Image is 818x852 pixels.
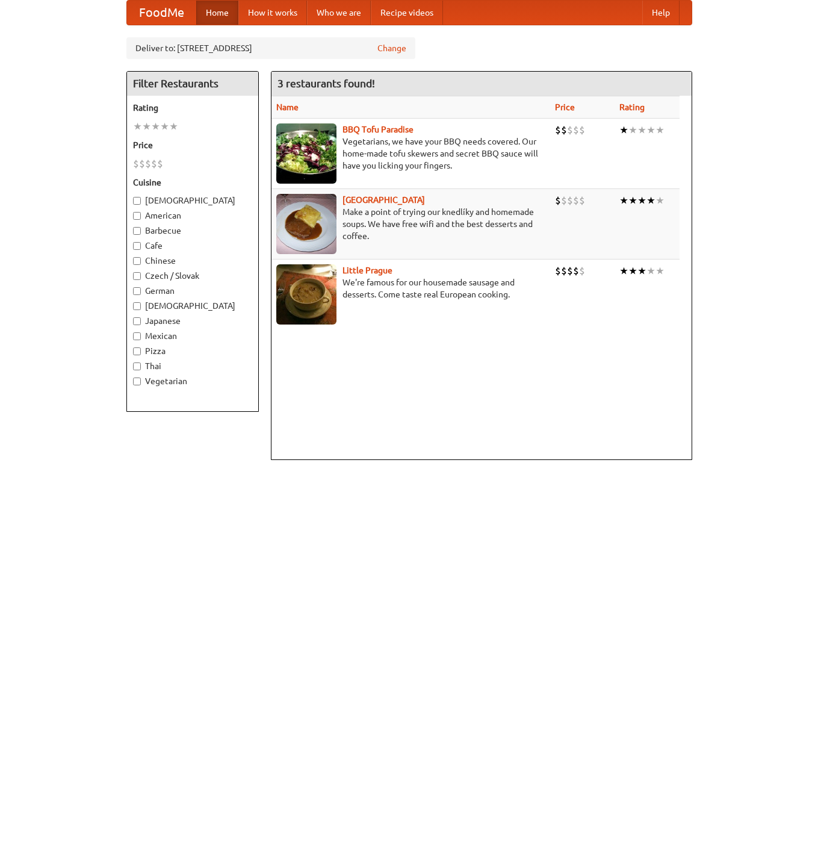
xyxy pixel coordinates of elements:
li: ★ [169,120,178,133]
a: BBQ Tofu Paradise [342,125,414,134]
li: ★ [646,194,655,207]
label: Vegetarian [133,375,252,387]
li: $ [579,194,585,207]
li: ★ [628,194,637,207]
li: $ [573,123,579,137]
a: Change [377,42,406,54]
input: Barbecue [133,227,141,235]
label: Chinese [133,255,252,267]
input: [DEMOGRAPHIC_DATA] [133,197,141,205]
a: Little Prague [342,266,392,275]
input: Thai [133,362,141,370]
li: $ [573,264,579,278]
p: Make a point of trying our knedlíky and homemade soups. We have free wifi and the best desserts a... [276,206,546,242]
a: Price [555,102,575,112]
li: $ [151,157,157,170]
li: ★ [133,120,142,133]
label: Japanese [133,315,252,327]
label: [DEMOGRAPHIC_DATA] [133,194,252,207]
input: Mexican [133,332,141,340]
li: $ [157,157,163,170]
div: Deliver to: [STREET_ADDRESS] [126,37,415,59]
img: littleprague.jpg [276,264,336,325]
img: czechpoint.jpg [276,194,336,254]
a: FoodMe [127,1,196,25]
li: ★ [619,264,628,278]
label: Thai [133,360,252,372]
a: [GEOGRAPHIC_DATA] [342,195,425,205]
a: Name [276,102,299,112]
h5: Rating [133,102,252,114]
label: Pizza [133,345,252,357]
a: Recipe videos [371,1,443,25]
li: $ [579,123,585,137]
li: ★ [619,123,628,137]
input: American [133,212,141,220]
ng-pluralize: 3 restaurants found! [277,78,375,89]
li: ★ [151,120,160,133]
li: $ [133,157,139,170]
li: $ [561,264,567,278]
li: ★ [646,264,655,278]
a: Who we are [307,1,371,25]
input: Pizza [133,347,141,355]
input: Japanese [133,317,141,325]
h4: Filter Restaurants [127,72,258,96]
li: $ [579,264,585,278]
input: Cafe [133,242,141,250]
li: ★ [655,194,665,207]
a: Help [642,1,680,25]
li: ★ [655,264,665,278]
input: Chinese [133,257,141,265]
li: $ [555,123,561,137]
li: $ [145,157,151,170]
label: Mexican [133,330,252,342]
li: ★ [142,120,151,133]
a: Rating [619,102,645,112]
li: ★ [160,120,169,133]
li: $ [567,264,573,278]
li: ★ [655,123,665,137]
h5: Price [133,139,252,151]
li: $ [139,157,145,170]
h5: Cuisine [133,176,252,188]
label: American [133,210,252,222]
li: $ [561,123,567,137]
input: Czech / Slovak [133,272,141,280]
li: ★ [637,194,646,207]
input: German [133,287,141,295]
li: $ [567,123,573,137]
li: $ [561,194,567,207]
img: tofuparadise.jpg [276,123,336,184]
li: ★ [628,264,637,278]
label: German [133,285,252,297]
li: ★ [637,123,646,137]
li: ★ [628,123,637,137]
li: $ [567,194,573,207]
li: ★ [646,123,655,137]
label: Cafe [133,240,252,252]
p: We're famous for our housemade sausage and desserts. Come taste real European cooking. [276,276,546,300]
a: Home [196,1,238,25]
input: Vegetarian [133,378,141,385]
label: Barbecue [133,225,252,237]
li: ★ [637,264,646,278]
p: Vegetarians, we have your BBQ needs covered. Our home-made tofu skewers and secret BBQ sauce will... [276,135,546,172]
li: $ [555,194,561,207]
li: $ [555,264,561,278]
input: [DEMOGRAPHIC_DATA] [133,302,141,310]
label: Czech / Slovak [133,270,252,282]
label: [DEMOGRAPHIC_DATA] [133,300,252,312]
a: How it works [238,1,307,25]
li: ★ [619,194,628,207]
li: $ [573,194,579,207]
